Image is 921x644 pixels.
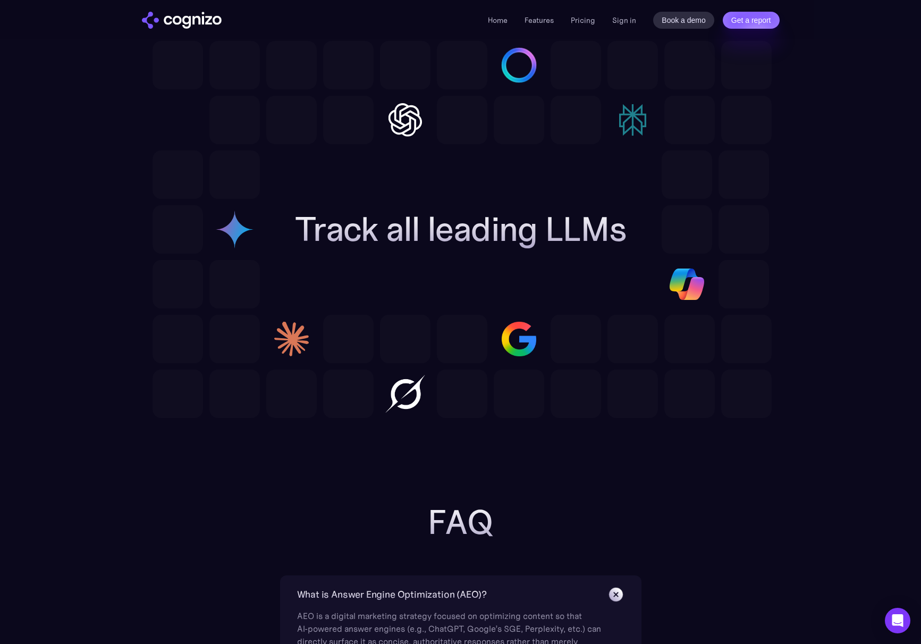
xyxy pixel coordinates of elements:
[488,15,508,25] a: Home
[723,12,780,29] a: Get a report
[295,210,627,248] h2: Track all leading LLMs
[885,608,910,633] div: Open Intercom Messenger
[248,503,673,541] h2: FAQ
[612,14,636,27] a: Sign in
[571,15,595,25] a: Pricing
[653,12,714,29] a: Book a demo
[142,12,222,29] img: cognizo logo
[297,587,487,602] div: What is Answer Engine Optimization (AEO)?
[525,15,554,25] a: Features
[142,12,222,29] a: home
